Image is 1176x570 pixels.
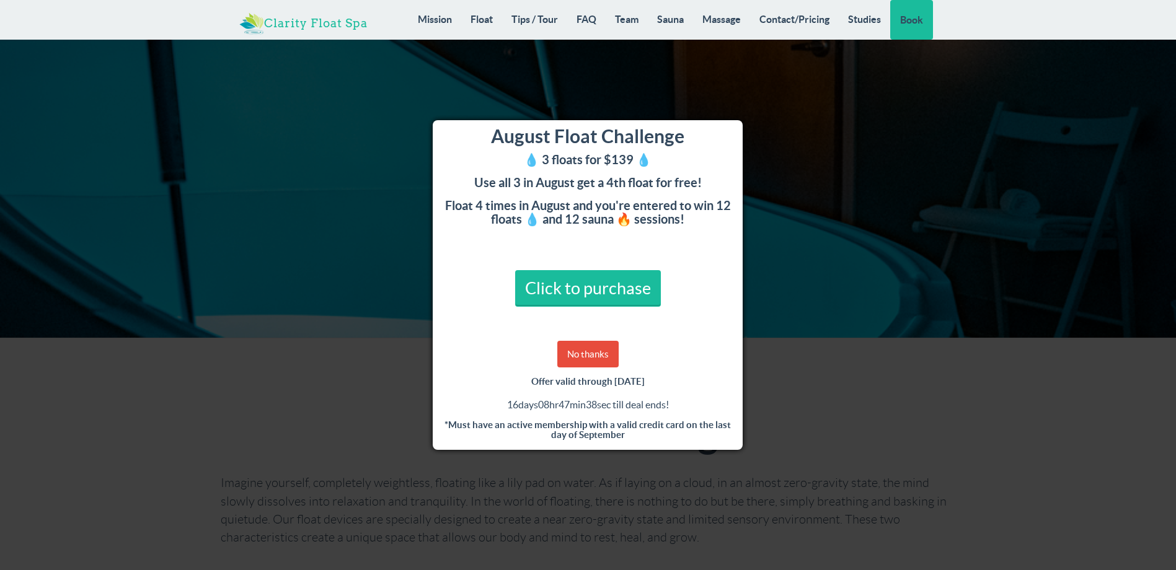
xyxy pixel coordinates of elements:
span: days hr min sec till deal ends! [507,399,669,410]
span: 47 [559,399,570,410]
span: 16 [507,399,518,410]
span: 38 [586,399,597,410]
h4: Use all 3 in August get a 4th float for free! [442,176,733,190]
h4: 💧 3 floats for $139 💧 [442,153,733,167]
a: Click to purchase [515,270,661,307]
h5: *Must have an active membership with a valid credit card on the last day of September [442,420,733,441]
a: No thanks [557,341,619,367]
h4: Float 4 times in August and you're entered to win 12 floats 💧 and 12 sauna 🔥 sessions! [442,199,733,226]
span: 08 [538,399,549,410]
h5: Offer valid through [DATE] [442,377,733,387]
h3: August Float Challenge [442,126,733,147]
